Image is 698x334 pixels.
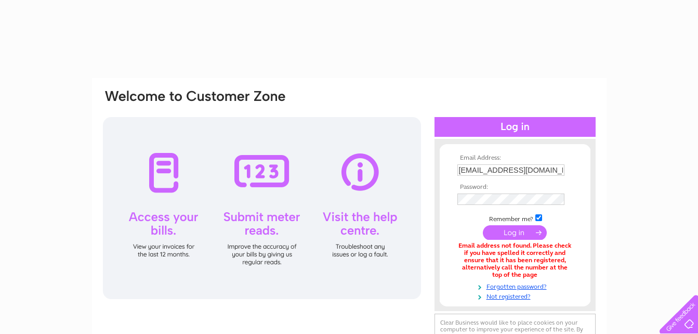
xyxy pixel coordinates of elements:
div: Email address not found. Please check if you have spelled it correctly and ensure that it has bee... [457,242,573,278]
th: Email Address: [455,155,575,162]
a: Not registered? [457,291,575,301]
input: Submit [483,225,547,240]
th: Password: [455,184,575,191]
td: Remember me? [455,213,575,223]
a: Forgotten password? [457,281,575,291]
